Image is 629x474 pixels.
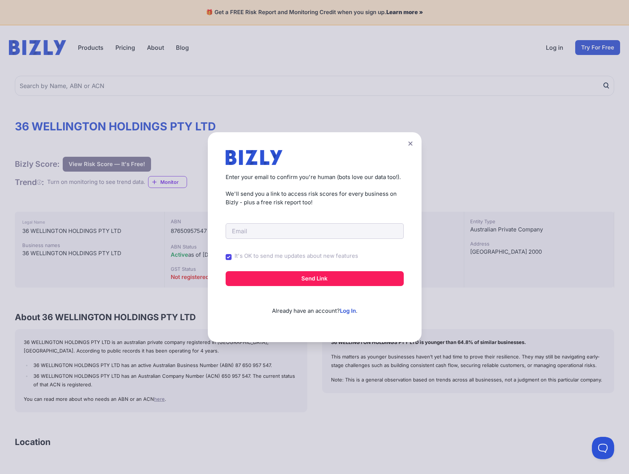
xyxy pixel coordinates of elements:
p: We'll send you a link to access risk scores for every business on Bizly - plus a free risk report... [226,190,404,207]
img: bizly_logo.svg [226,150,283,165]
a: Log In [340,307,356,314]
input: Email [226,223,404,239]
button: Send Link [226,271,404,286]
p: Already have an account? . [226,295,404,315]
iframe: Toggle Customer Support [592,437,614,459]
label: It's OK to send me updates about new features [235,252,358,260]
p: Enter your email to confirm you're human (bots love our data too!). [226,173,404,182]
